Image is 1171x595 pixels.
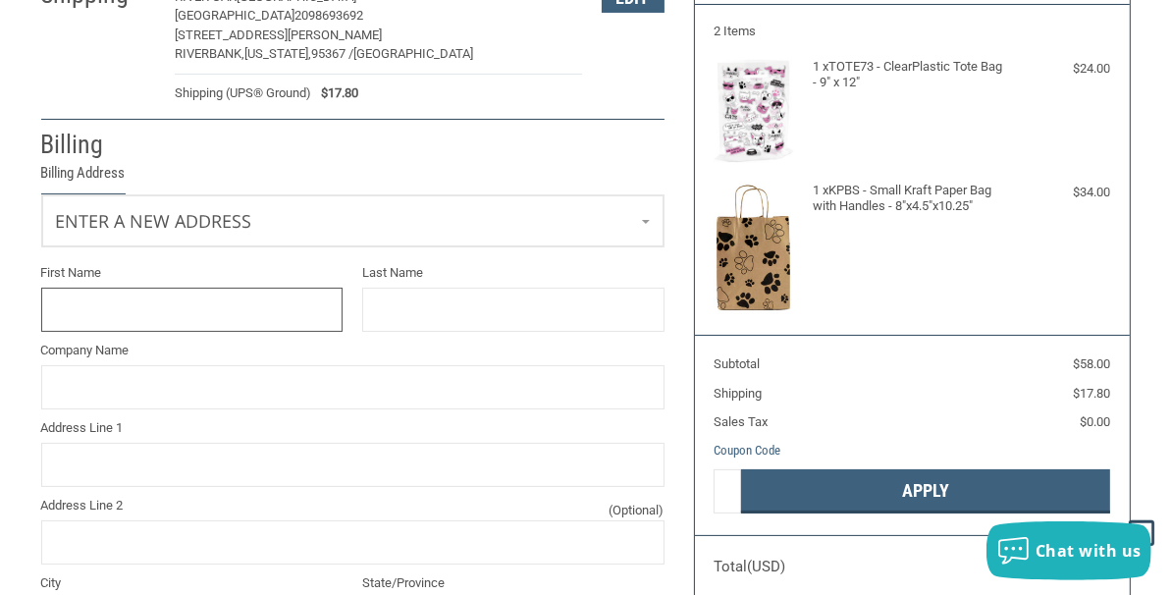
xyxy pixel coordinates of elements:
label: Address Line 2 [41,496,665,515]
span: [GEOGRAPHIC_DATA] [353,46,473,61]
h2: Billing [41,129,156,161]
label: Address Line 1 [41,418,665,438]
div: $24.00 [1011,59,1110,79]
label: Company Name [41,341,665,360]
button: Chat with us [986,521,1151,580]
div: $34.00 [1011,183,1110,202]
label: State/Province [362,573,665,593]
span: [STREET_ADDRESS][PERSON_NAME] [175,27,382,42]
span: $58.00 [1073,356,1110,371]
span: Shipping (UPS® Ground) [175,83,311,103]
span: Riverbank, [175,46,244,61]
legend: Billing Address [41,162,126,194]
span: 95367 / [311,46,353,61]
h3: 2 Items [714,24,1110,39]
span: [GEOGRAPHIC_DATA] [175,8,294,23]
span: $17.80 [311,83,358,103]
span: 2098693692 [294,8,363,23]
h4: 1 x TOTE73 - ClearPlastic Tote Bag - 9" x 12" [813,59,1006,91]
label: First Name [41,263,344,283]
span: Chat with us [1036,540,1142,562]
small: (Optional) [610,501,665,520]
span: Shipping [714,386,762,401]
a: Enter or select a different address [42,195,664,246]
span: Sales Tax [714,414,768,429]
span: Subtotal [714,356,760,371]
span: Total (USD) [714,558,785,575]
span: [US_STATE], [244,46,311,61]
a: Coupon Code [714,443,780,458]
span: $0.00 [1080,414,1110,429]
h4: 1 x KPBS - Small Kraft Paper Bag with Handles - 8"x4.5"x10.25" [813,183,1006,215]
span: $17.80 [1073,386,1110,401]
button: Apply [741,469,1110,514]
input: Gift Certificate or Coupon Code [714,469,741,514]
span: Enter a new address [56,209,252,233]
label: City [41,573,344,593]
label: Last Name [362,263,665,283]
